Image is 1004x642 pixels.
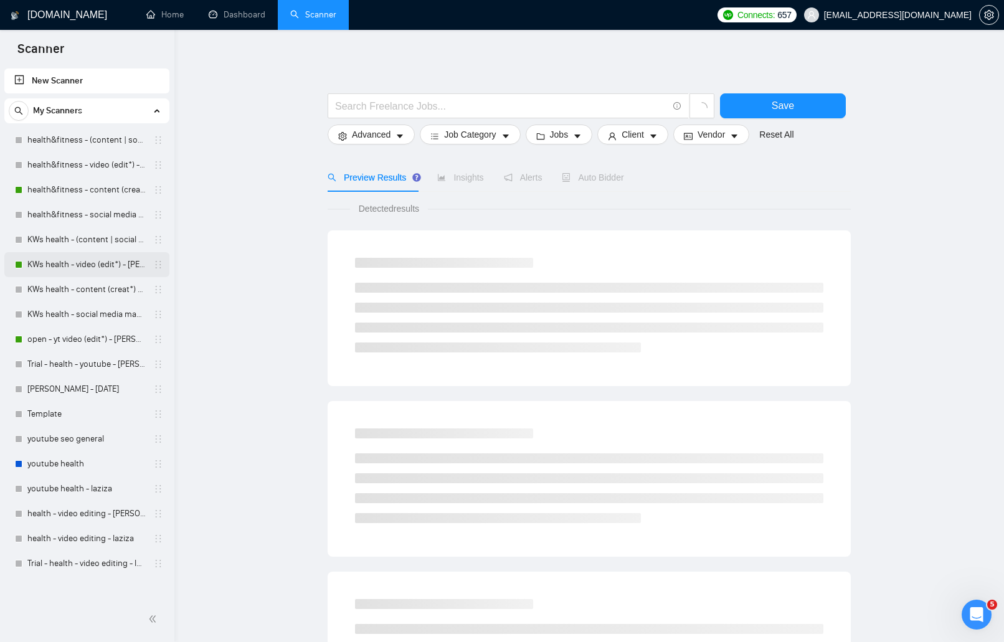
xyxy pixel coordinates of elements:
a: health&fitness - (content | social media) (strateg*) - sardor [27,128,146,153]
img: logo [11,6,19,26]
span: holder [153,384,163,394]
span: holder [153,559,163,569]
button: search [9,101,29,121]
a: KWs health - (content | social media) (strateg*) - sardor [27,227,146,252]
a: New Scanner [14,68,159,93]
span: holder [153,509,163,519]
span: setting [338,131,347,141]
span: notification [504,173,513,182]
span: holder [153,185,163,195]
span: holder [153,409,163,419]
span: holder [153,135,163,145]
a: [PERSON_NAME] - [DATE] [27,377,146,402]
span: idcard [684,131,693,141]
a: youtube health - laziza [27,476,146,501]
span: Detected results [350,202,428,215]
a: Trial - health - video editing - laziza [27,551,146,576]
a: health&fitness - video (edit*) - [PERSON_NAME] [27,153,146,177]
span: search [9,106,28,115]
a: KWs health - content (creat*) - [PERSON_NAME] [27,277,146,302]
a: youtube health [27,451,146,476]
span: holder [153,459,163,469]
span: Preview Results [328,172,417,182]
span: caret-down [730,131,739,141]
a: homeHome [146,9,184,20]
li: New Scanner [4,68,169,93]
span: holder [153,309,163,319]
span: holder [153,210,163,220]
span: holder [153,285,163,295]
span: Job Category [444,128,496,141]
button: Save [720,93,846,118]
span: Insights [437,172,483,182]
a: health&fitness - content (creat*) - [PERSON_NAME] [27,177,146,202]
a: health&fitness - social media manag* - sardor [27,202,146,227]
img: upwork-logo.png [723,10,733,20]
span: bars [430,131,439,141]
span: double-left [148,613,161,625]
a: youtube seo general [27,427,146,451]
span: user [807,11,816,19]
span: area-chart [437,173,446,182]
span: Alerts [504,172,542,182]
li: My Scanners [4,98,169,576]
a: dashboardDashboard [209,9,265,20]
span: holder [153,334,163,344]
span: holder [153,359,163,369]
span: Jobs [550,128,569,141]
span: folder [536,131,545,141]
a: health - video editing - laziza [27,526,146,551]
input: Search Freelance Jobs... [335,98,668,114]
span: holder [153,434,163,444]
a: KWs health - video (edit*) - [PERSON_NAME] [27,252,146,277]
span: holder [153,160,163,170]
button: barsJob Categorycaret-down [420,125,520,144]
span: Connects: [737,8,775,22]
a: searchScanner [290,9,336,20]
span: Auto Bidder [562,172,623,182]
span: user [608,131,617,141]
button: settingAdvancedcaret-down [328,125,415,144]
span: Save [772,98,794,113]
span: holder [153,260,163,270]
span: robot [562,173,571,182]
span: My Scanners [33,98,82,123]
span: caret-down [649,131,658,141]
div: Tooltip anchor [411,172,422,183]
a: Reset All [759,128,793,141]
span: caret-down [501,131,510,141]
button: userClientcaret-down [597,125,668,144]
a: KWs health - social media manag* - sardor [27,302,146,327]
span: caret-down [395,131,404,141]
button: idcardVendorcaret-down [673,125,749,144]
a: setting [979,10,999,20]
span: info-circle [673,102,681,110]
span: loading [696,102,708,113]
span: search [328,173,336,182]
span: 657 [777,8,791,22]
span: Advanced [352,128,391,141]
iframe: Intercom live chat [962,600,992,630]
button: setting [979,5,999,25]
a: Trial - health - youtube - [PERSON_NAME] [27,352,146,377]
span: setting [980,10,998,20]
span: holder [153,235,163,245]
a: open - yt video (edit*) - [PERSON_NAME] [27,327,146,352]
span: holder [153,484,163,494]
button: folderJobscaret-down [526,125,593,144]
span: Scanner [7,40,74,66]
span: 5 [987,600,997,610]
a: Template [27,402,146,427]
span: caret-down [573,131,582,141]
span: Client [622,128,644,141]
a: health - video editing - [PERSON_NAME] [27,501,146,526]
span: holder [153,534,163,544]
span: Vendor [698,128,725,141]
